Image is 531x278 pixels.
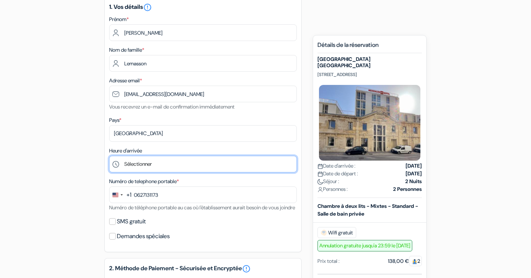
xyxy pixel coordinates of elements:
h5: 1. Vos détails [109,3,297,12]
h5: Détails de la réservation [317,41,422,53]
img: guest.svg [412,259,417,264]
div: +1 [126,191,131,199]
small: Vous recevrez un e-mail de confirmation immédiatement [109,103,235,110]
button: Change country, selected United States (+1) [110,187,131,203]
input: Entrer adresse e-mail [109,86,297,102]
img: moon.svg [317,179,323,185]
strong: [DATE] [406,170,422,178]
strong: 2 Nuits [405,178,422,185]
label: Pays [109,116,121,124]
a: error_outline [242,264,251,273]
label: Demandes spéciales [117,231,170,241]
img: calendar.svg [317,164,323,169]
div: 138,00 € [388,257,422,265]
span: Séjour : [317,178,339,185]
div: Prix total : [317,257,340,265]
label: SMS gratuit [117,216,146,227]
h5: [GEOGRAPHIC_DATA] [GEOGRAPHIC_DATA] [317,56,422,69]
h5: 2. Méthode de Paiement - Sécurisée et Encryptée [109,264,297,273]
label: Prénom [109,16,129,23]
b: Chambre à deux lits - Mixtes - Standard - Salle de bain privée [317,203,418,217]
label: Numéro de telephone portable [109,178,179,185]
p: [STREET_ADDRESS] [317,72,422,78]
span: Personnes : [317,185,348,193]
img: calendar.svg [317,171,323,177]
i: error_outline [143,3,152,12]
label: Nom de famille [109,46,144,54]
label: Adresse email [109,77,142,85]
strong: [DATE] [406,162,422,170]
a: error_outline [143,3,152,11]
span: Wifi gratuit [317,227,356,238]
span: Date de départ : [317,170,358,178]
input: Entrez votre prénom [109,24,297,41]
span: 2 [409,256,422,266]
span: Date d'arrivée : [317,162,355,170]
input: Entrer le nom de famille [109,55,297,72]
strong: 2 Personnes [393,185,422,193]
img: user_icon.svg [317,187,323,192]
img: free_wifi.svg [321,230,327,236]
small: Numéro de téléphone portable au cas où l'établissement aurait besoin de vous joindre [109,204,295,211]
label: Heure d'arrivée [109,147,142,155]
span: Annulation gratuite jusqu'a 23:59 le [DATE] [317,240,412,251]
input: 201-555-0123 [109,186,297,203]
